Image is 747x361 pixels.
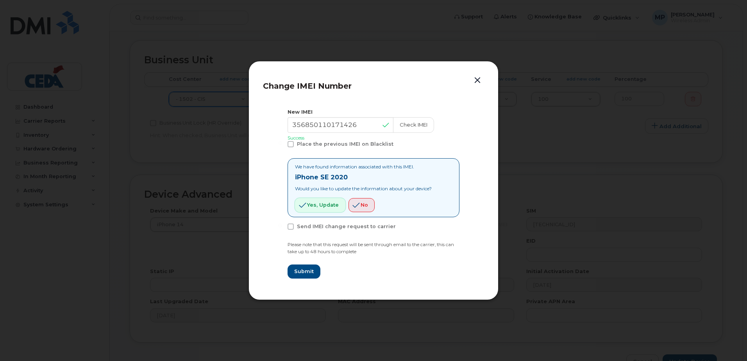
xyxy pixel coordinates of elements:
[295,185,432,192] p: Would you like to update the information about your device?
[278,141,282,145] input: Place the previous IMEI on Blacklist
[307,201,339,209] span: Yes, update
[288,108,459,116] div: New IMEI
[295,198,345,212] button: Yes, update
[348,198,375,212] button: No
[295,163,432,170] p: We have found information associated with this IMEI.
[278,223,282,227] input: Send IMEI change request to carrier
[713,327,741,355] iframe: Messenger Launcher
[297,223,396,229] span: Send IMEI change request to carrier
[288,134,459,141] p: Success
[263,81,352,91] span: Change IMEI Number
[288,264,320,279] button: Submit
[297,141,393,147] span: Place the previous IMEI on Blacklist
[294,268,314,275] span: Submit
[288,242,454,255] small: Please note that this request will be sent through email to the carrier, this can take up to 48 h...
[361,201,368,209] span: No
[295,173,348,181] strong: iPhone SE 2020
[393,117,434,133] button: Check IMEI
